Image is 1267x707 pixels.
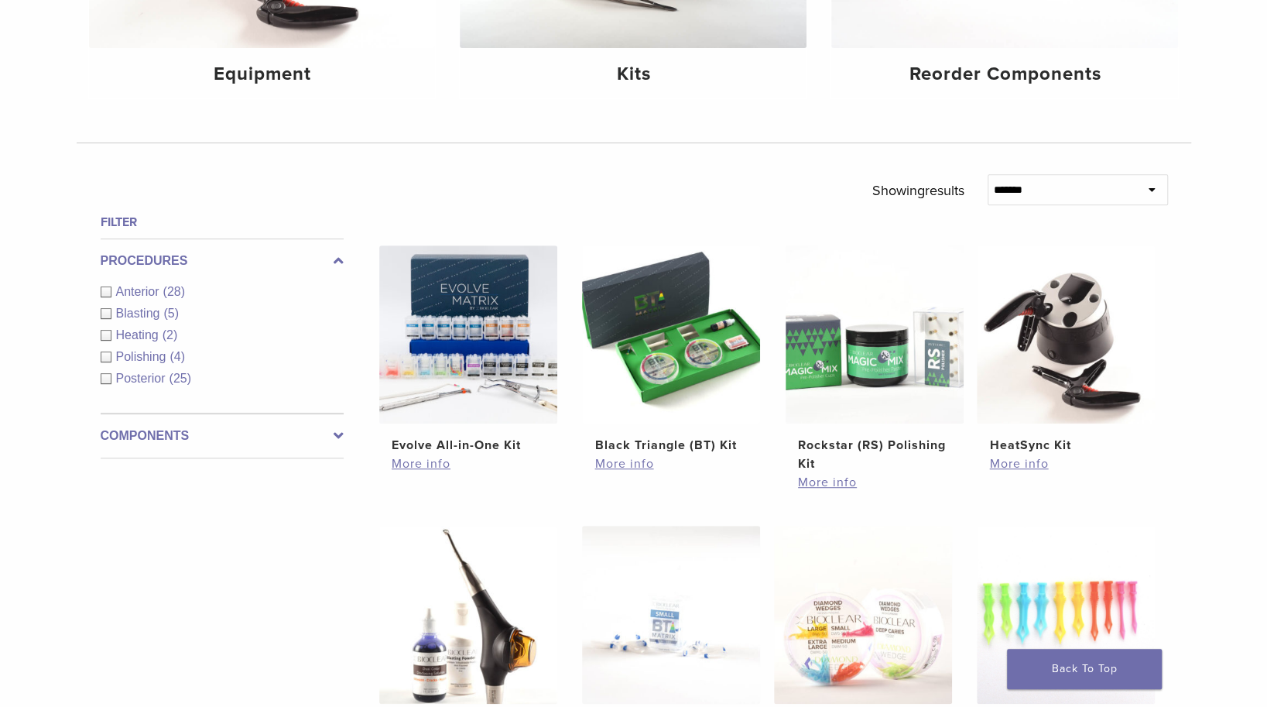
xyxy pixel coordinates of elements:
[786,245,964,424] img: Rockstar (RS) Polishing Kit
[798,436,951,473] h2: Rockstar (RS) Polishing Kit
[116,372,170,385] span: Posterior
[170,372,191,385] span: (25)
[581,245,762,455] a: Black Triangle (BT) KitBlack Triangle (BT) Kit
[101,213,344,232] h4: Filter
[101,60,423,88] h4: Equipment
[989,455,1142,473] a: More info
[976,245,1156,455] a: HeatSync KitHeatSync Kit
[977,526,1155,704] img: Diamond Wedge and Long Diamond Wedge
[594,436,748,455] h2: Black Triangle (BT) Kit
[844,60,1166,88] h4: Reorder Components
[163,285,185,298] span: (28)
[798,473,951,492] a: More info
[116,350,170,363] span: Polishing
[170,350,185,363] span: (4)
[378,245,559,455] a: Evolve All-in-One KitEvolve All-in-One Kit
[472,60,794,88] h4: Kits
[379,526,557,704] img: Blaster Kit
[101,252,344,270] label: Procedures
[116,328,163,341] span: Heating
[101,427,344,445] label: Components
[582,245,760,424] img: Black Triangle (BT) Kit
[989,436,1142,455] h2: HeatSync Kit
[785,245,965,473] a: Rockstar (RS) Polishing KitRockstar (RS) Polishing Kit
[163,307,179,320] span: (5)
[774,526,952,704] img: Diamond Wedge Kits
[116,307,164,320] span: Blasting
[977,245,1155,424] img: HeatSync Kit
[582,526,760,704] img: BT Matrix Series
[1007,649,1162,689] a: Back To Top
[116,285,163,298] span: Anterior
[392,436,545,455] h2: Evolve All-in-One Kit
[872,174,964,207] p: Showing results
[379,245,557,424] img: Evolve All-in-One Kit
[163,328,178,341] span: (2)
[594,455,748,473] a: More info
[392,455,545,473] a: More info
